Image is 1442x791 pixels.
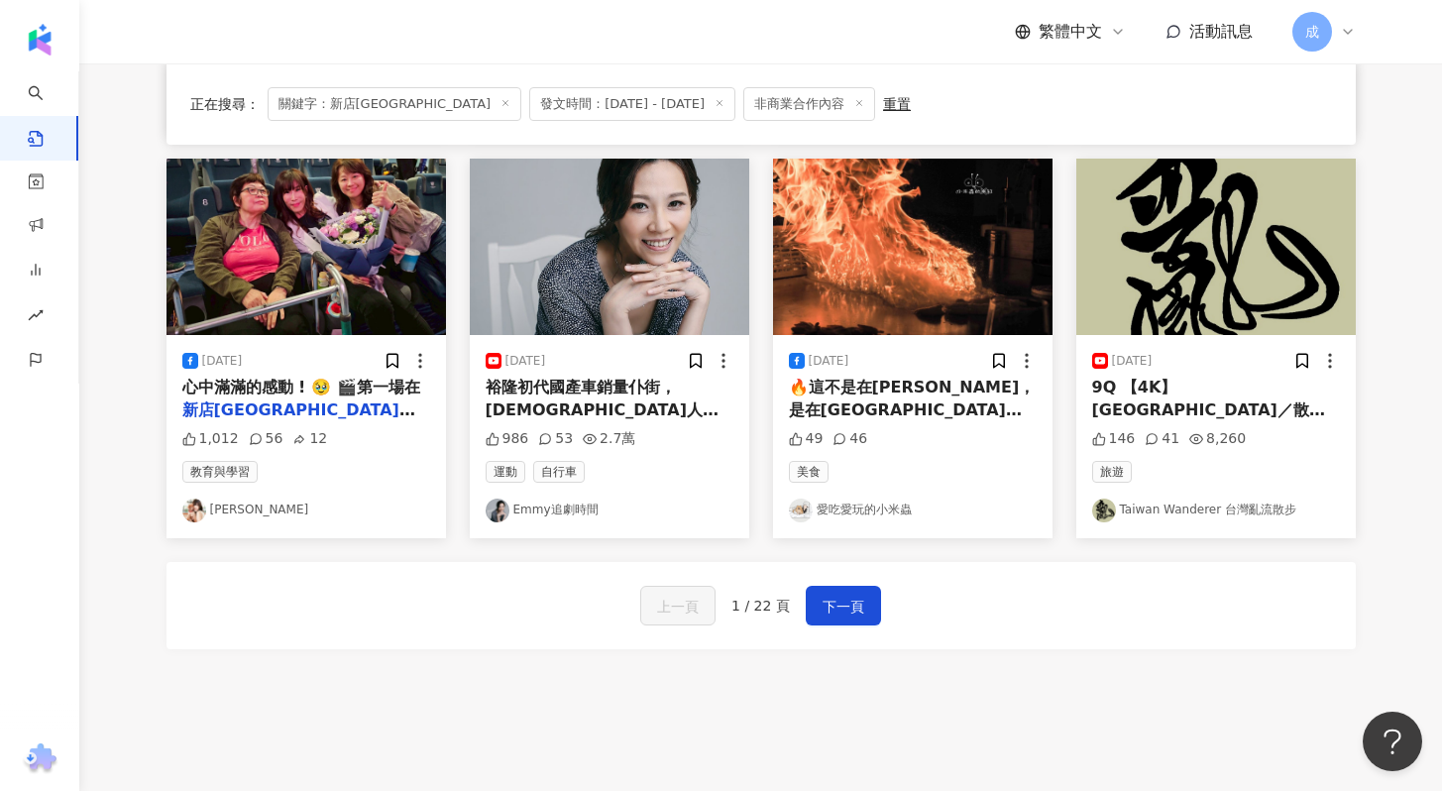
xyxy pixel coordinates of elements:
img: KOL Avatar [1092,499,1116,522]
span: 繁體中文 [1039,21,1102,43]
span: 運動 [486,461,525,483]
a: KOL Avatar愛吃愛玩的小米蟲 [789,499,1037,522]
div: 重置 [883,96,911,112]
img: post-image [1076,159,1356,335]
img: KOL Avatar [486,499,509,522]
div: 12 [292,429,327,449]
button: 上一頁 [640,586,716,625]
div: 1,012 [182,429,239,449]
div: 53 [538,429,573,449]
a: KOL Avatar[PERSON_NAME] [182,499,430,522]
span: 裕隆初代國產車銷量仆街，[DEMOGRAPHIC_DATA]人全體買單，裕隆還是爽領補助！ [486,378,719,441]
div: 8,260 [1189,429,1246,449]
span: 下一頁 [823,595,864,619]
span: rise [28,295,44,340]
a: KOL AvatarEmmy追劇時間 [486,499,733,522]
img: KOL Avatar [182,499,206,522]
div: 146 [1092,429,1136,449]
div: 41 [1145,429,1179,449]
div: 56 [249,429,283,449]
img: chrome extension [21,743,59,775]
img: post-image [166,159,446,335]
span: 成 [1305,21,1319,43]
img: post-image [470,159,749,335]
img: logo icon [24,24,55,56]
mark: 新店[GEOGRAPHIC_DATA] [182,400,415,419]
div: 986 [486,429,529,449]
div: [DATE] [505,353,546,370]
div: [DATE] [1112,353,1153,370]
span: 活動訊息 [1189,22,1253,41]
a: search [28,71,67,149]
span: 教育與學習 [182,461,258,483]
iframe: Help Scout Beacon - Open [1363,712,1422,771]
div: 46 [832,429,867,449]
img: KOL Avatar [789,499,813,522]
span: 關鍵字：新店[GEOGRAPHIC_DATA] [268,87,522,121]
span: 1 / 22 頁 [731,598,790,614]
span: 旅遊 [1092,461,1132,483]
span: 發文時間：[DATE] - [DATE] [529,87,735,121]
span: 心中滿滿的感動 ! 🥹 🎬第一場在 [182,378,420,396]
div: [DATE] [809,353,849,370]
span: 自行車 [533,461,585,483]
span: 🔥這不是在[PERSON_NAME]，是在[GEOGRAPHIC_DATA] [PERSON_NAME]鐵板燒 [789,378,1036,441]
div: [DATE] [202,353,243,370]
div: 2.7萬 [583,429,635,449]
div: 49 [789,429,824,449]
span: 9Q 【4K】[GEOGRAPHIC_DATA]／散步 [1092,378,1325,418]
a: KOL AvatarTaiwan Wanderer 台灣亂流散步 [1092,499,1340,522]
span: 非商業合作內容 [743,87,875,121]
img: post-image [773,159,1053,335]
span: 美食 [789,461,829,483]
span: 正在搜尋 ： [190,96,260,112]
button: 下一頁 [806,586,881,625]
